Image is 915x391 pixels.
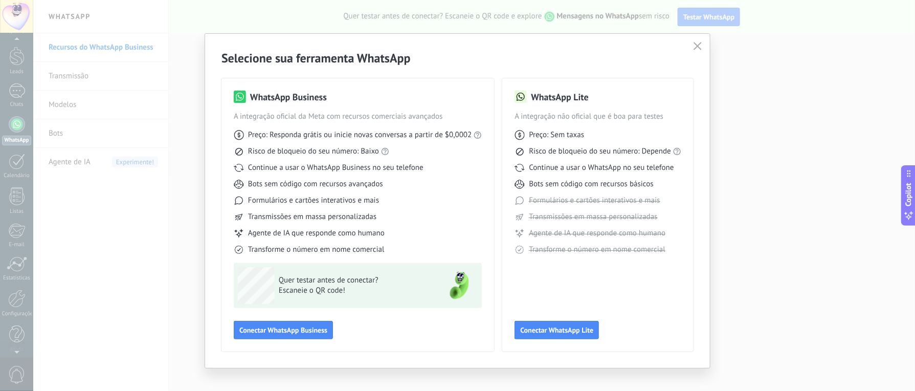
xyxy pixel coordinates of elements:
span: Agente de IA que responde como humano [248,228,385,238]
span: Conectar WhatsApp Lite [520,327,593,334]
h3: WhatsApp Lite [531,91,588,103]
span: Transmissões em massa personalizadas [248,212,376,222]
span: Escaneie o QR code! [279,286,428,296]
span: Preço: Sem taxas [529,130,584,140]
span: Formulários e cartões interativos e mais [529,196,660,206]
h3: WhatsApp Business [250,91,327,103]
span: Quer testar antes de conectar? [279,275,428,286]
span: Bots sem código com recursos básicos [529,179,653,189]
h2: Selecione sua ferramenta WhatsApp [221,50,694,66]
span: A integração oficial da Meta com recursos comerciais avançados [234,112,482,122]
span: Transmissões em massa personalizadas [529,212,657,222]
span: Transforme o número em nome comercial [529,245,665,255]
span: Formulários e cartões interativos e mais [248,196,379,206]
img: green-phone.png [441,267,478,304]
span: Risco de bloqueio do seu número: Baixo [248,146,379,157]
span: Continue a usar o WhatsApp no seu telefone [529,163,674,173]
span: Agente de IA que responde como humano [529,228,665,238]
span: Risco de bloqueio do seu número: Depende [529,146,671,157]
span: Preço: Responda grátis ou inicie novas conversas a partir de $0,0002 [248,130,472,140]
span: Continue a usar o WhatsApp Business no seu telefone [248,163,423,173]
span: Bots sem código com recursos avançados [248,179,383,189]
button: Conectar WhatsApp Lite [515,321,599,339]
button: Conectar WhatsApp Business [234,321,333,339]
span: A integração não oficial que é boa para testes [515,112,681,122]
span: Transforme o número em nome comercial [248,245,384,255]
span: Conectar WhatsApp Business [239,327,327,334]
span: Copilot [904,183,914,207]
